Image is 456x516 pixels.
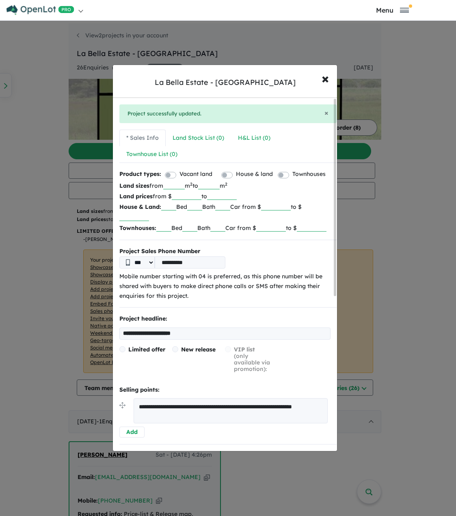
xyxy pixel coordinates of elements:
[119,247,331,256] b: Project Sales Phone Number
[238,133,270,143] div: H&L List ( 0 )
[126,150,177,159] div: Townhouse List ( 0 )
[155,77,296,88] div: La Bella Estate - [GEOGRAPHIC_DATA]
[225,181,227,187] sup: 2
[324,108,328,117] span: ×
[119,314,331,324] p: Project headline:
[128,346,165,353] span: Limited offer
[119,104,337,123] div: Project successfully updated.
[322,69,329,87] span: ×
[181,346,216,353] span: New release
[173,133,224,143] div: Land Stock List ( 0 )
[126,133,159,143] div: * Sales Info
[119,203,161,210] b: House & Land:
[119,224,156,232] b: Townhouses:
[6,5,74,15] img: Openlot PRO Logo White
[119,202,331,223] p: Bed Bath Car from $ to $
[119,180,331,191] p: from m to m
[292,169,326,179] label: Townhouses
[119,191,331,202] p: from $ to
[126,259,130,266] img: Phone icon
[119,385,331,395] p: Selling points:
[236,169,273,179] label: House & land
[337,6,448,14] button: Toggle navigation
[179,169,212,179] label: Vacant land
[190,181,192,187] sup: 2
[119,193,153,200] b: Land prices
[119,169,161,180] b: Product types:
[119,427,145,438] button: Add
[324,109,328,117] button: Close
[119,182,149,189] b: Land sizes
[119,451,331,461] p: YouTube Video URL:
[119,402,125,408] img: drag.svg
[119,223,331,233] p: Bed Bath Car from $ to $
[119,272,331,301] p: Mobile number starting with 04 is preferred, as this phone number will be shared with buyers to m...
